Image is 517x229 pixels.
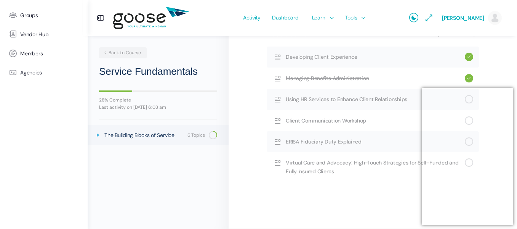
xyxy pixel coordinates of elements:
a: Completed Developing Client Experience [267,47,479,67]
div: The Building Blocks of Service [104,131,185,139]
iframe: Popup CTA [422,88,513,225]
span: 33% Complete [418,32,454,36]
span: Developing Client Experience [286,53,465,61]
a: Groups [4,6,84,25]
a: The Building Blocks of Service 6 Topics [88,125,229,145]
a: Not completed ERISA Fiduciary Duty Explained [267,131,479,152]
div: Last activity on [DATE] 6:03 am [99,105,217,110]
span: Using HR Services to Enhance Client Relationships [286,95,465,103]
span: Groups [20,12,38,19]
div: 28% Complete [99,98,217,102]
span: Virtual Care and Advocacy: High-Touch Strategies for Self-Funded and Fully Insured Clients [286,158,465,176]
a: Members [4,44,84,63]
h2: Service Fundamentals [99,64,217,79]
a: Completed Managing Benefits Administration [267,68,479,89]
span: ERISA Fiduciary Duty Explained [286,137,465,146]
span: Vendor Hub [20,31,49,38]
a: Not completed Virtual Care and Advocacy: High-Touch Strategies for Self-Funded and Fully Insured ... [267,152,479,182]
a: Not completed Using HR Services to Enhance Client Relationships [267,89,479,110]
iframe: Chat Widget [346,134,517,229]
div: 6 Topics [187,132,205,139]
span: [PERSON_NAME] [442,15,484,21]
span: 2/6 Steps [458,32,479,36]
a: Agencies [4,63,84,82]
div: Completed [465,74,473,82]
a: Not completed Client Communication Workshop [267,110,479,131]
span: Back to Course [103,50,141,56]
span: Managing Benefits Administration [286,74,465,82]
div: Completed [465,53,473,61]
span: Agencies [20,69,42,76]
a: Back to Course [99,47,147,58]
span: Members [20,50,43,57]
a: Vendor Hub [4,25,84,44]
span: Client Communication Workshop [286,116,465,125]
